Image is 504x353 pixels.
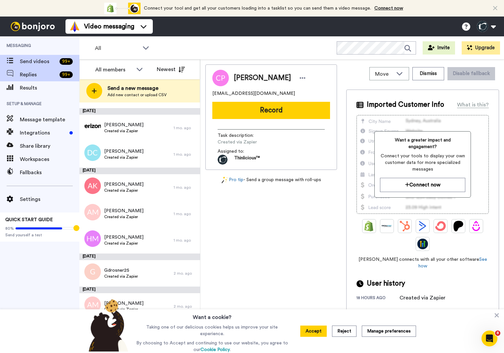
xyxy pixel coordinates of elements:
button: Connect now [380,178,466,192]
div: Tooltip anchor [73,225,79,231]
span: Fallbacks [20,169,79,176]
div: 1 mo. ago [174,238,197,243]
h3: Want a cookie? [193,309,231,321]
div: animation [104,3,141,14]
p: Taking one of our delicious cookies helps us improve your site experience. [135,324,290,337]
span: Add new contact or upload CSV [107,92,167,98]
img: Patreon [453,221,464,231]
a: Connect now [374,6,403,11]
img: ActiveCampaign [417,221,428,231]
span: Created via Zapier [104,274,138,279]
button: Dismiss [412,67,444,80]
img: ak.png [84,177,101,194]
img: Ontraport [382,221,392,231]
img: 2bd94513-9040-416e-99a6-c3dcc5e7ffe4.png [84,118,101,135]
span: Send videos [20,58,57,65]
span: Message template [20,116,79,124]
a: Pro tip [222,176,243,183]
span: Move [375,70,393,78]
img: hm.png [84,230,101,247]
img: Shopify [364,221,374,231]
span: [PERSON_NAME] connects with all your other software [357,256,489,269]
button: Upgrade [462,41,500,55]
span: Created via Zapier [104,128,144,134]
span: Share library [20,142,79,150]
button: Disable fallback [447,67,495,80]
div: 99 + [60,71,73,78]
span: All [95,44,139,52]
span: Created via Zapier [104,155,144,160]
span: Results [20,84,79,92]
img: bear-with-cookie.png [83,299,132,352]
img: ConvertKit [435,221,446,231]
p: By choosing to Accept and continuing to use our website, you agree to our . [135,340,290,353]
div: 1 mo. ago [174,185,197,190]
button: Manage preferences [362,326,416,337]
span: Created via Zapier [218,139,280,145]
span: QUICK START GUIDE [5,217,53,222]
span: Send a new message [107,84,167,92]
span: Created via Zapier [104,241,144,246]
div: Created via Zapier [399,294,445,302]
span: [PERSON_NAME] [104,181,144,188]
span: Video messaging [84,22,134,31]
span: Gdrosner25 [104,267,138,274]
span: Task description : [218,132,264,139]
span: Want a greater impact and engagement? [380,137,466,150]
div: 18 hours ago [357,295,399,302]
a: Cookie Policy [200,347,230,352]
a: See how [418,257,487,268]
span: Replies [20,71,57,79]
div: 1 mo. ago [174,125,197,131]
span: 8 [495,331,500,336]
span: [PERSON_NAME] [104,122,144,128]
button: Accept [300,326,327,337]
span: Send yourself a test [5,232,74,238]
span: [EMAIL_ADDRESS][DOMAIN_NAME] [212,90,295,97]
div: 99 + [60,58,73,65]
span: Created via Zapier [104,188,144,193]
img: GoHighLevel [417,239,428,249]
div: [DATE] [79,168,200,174]
button: Record [212,102,330,119]
img: magic-wand.svg [222,176,228,183]
span: [PERSON_NAME] [104,208,144,214]
button: Invite [423,41,455,55]
img: Image of Cinda Phillips [212,70,229,86]
img: Drip [471,221,482,231]
div: - Send a group message with roll-ups [205,176,337,183]
div: [DATE] [79,254,200,260]
button: Reject [332,326,357,337]
span: Integrations [20,129,67,137]
img: dc.png [84,144,101,161]
div: 2 mo. ago [174,304,197,309]
span: [PERSON_NAME] [234,73,291,83]
div: 1 mo. ago [174,211,197,216]
img: bb80d5e9-17cb-4b81-af92-26bbb465e57f-1699982490.jpg [218,155,228,165]
span: Created via Zapier [104,214,144,219]
span: Connect your tools to display your own customer data for more specialized messages [380,153,466,173]
span: Connect your tool and get all your customers loading into a tasklist so you can send them a video... [144,6,371,11]
div: All members [95,66,133,74]
div: 1 mo. ago [174,152,197,157]
iframe: Intercom live chat [482,331,497,346]
img: Hubspot [399,221,410,231]
div: [DATE] [79,108,200,115]
img: am.png [84,296,101,313]
img: am.png [84,204,101,220]
span: [PERSON_NAME] [104,234,144,241]
div: 2 mo. ago [174,271,197,276]
div: [DATE] [79,287,200,293]
span: User history [367,279,405,289]
span: [PERSON_NAME] [104,148,144,155]
img: vm-color.svg [69,21,80,32]
span: Workspaces [20,155,79,163]
button: Newest [152,63,190,76]
img: g.png [84,263,101,280]
span: Assigned to: [218,148,264,155]
img: bj-logo-header-white.svg [8,22,58,31]
span: Imported Customer Info [367,100,444,110]
div: What is this? [457,101,489,109]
